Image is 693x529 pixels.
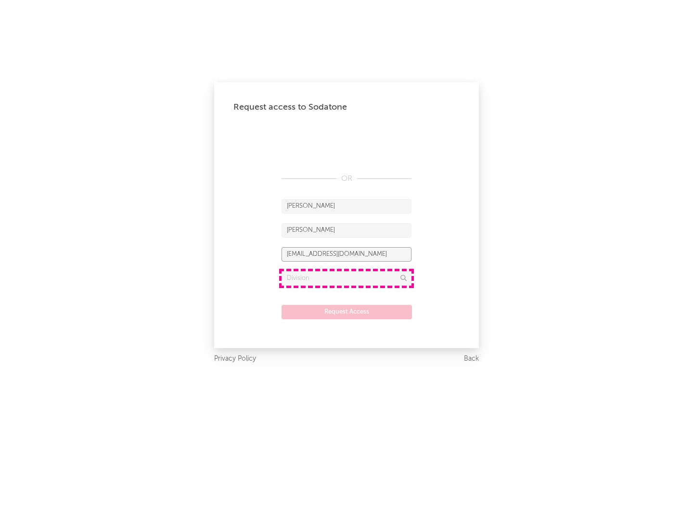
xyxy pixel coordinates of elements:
[214,353,256,365] a: Privacy Policy
[282,173,411,185] div: OR
[282,305,412,319] button: Request Access
[282,223,411,238] input: Last Name
[282,199,411,214] input: First Name
[282,247,411,262] input: Email
[464,353,479,365] a: Back
[233,101,460,113] div: Request access to Sodatone
[282,271,411,286] input: Division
